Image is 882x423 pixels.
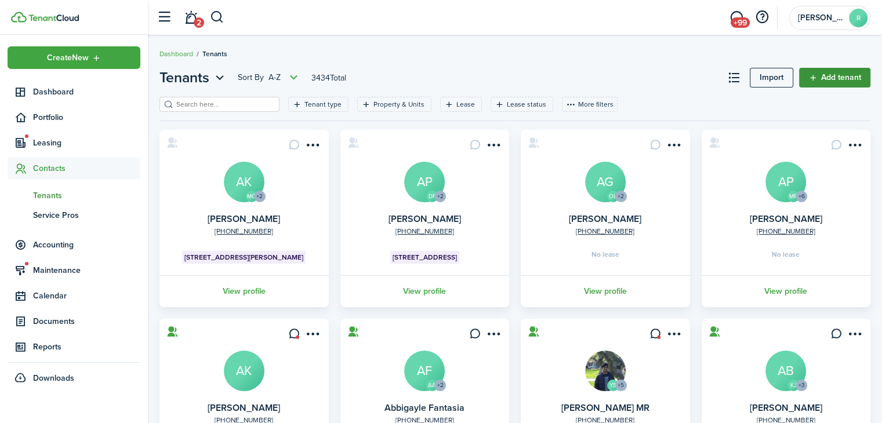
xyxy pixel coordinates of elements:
avatar-counter: +2 [434,191,446,202]
img: Abhinay MR [585,351,626,391]
span: Downloads [33,372,74,384]
avatar-counter: +2 [434,380,446,391]
a: AP [765,162,806,202]
a: View profile [700,275,873,307]
a: View profile [519,275,692,307]
span: Tenants [202,49,227,59]
filter-tag-label: Lease status [507,99,546,110]
filter-tag: Open filter [288,97,349,112]
a: Dashboard [159,49,193,59]
a: [PERSON_NAME] [389,212,461,225]
avatar-counter: +3 [796,380,807,391]
span: Reports [33,341,140,353]
a: [PERSON_NAME] [750,212,822,225]
a: Messaging [725,3,747,32]
a: AK [224,351,264,391]
filter-tag: Open filter [440,97,482,112]
a: Reports [8,336,140,358]
span: Robert [798,14,844,22]
a: AF [404,351,445,391]
a: [PHONE_NUMBER] [215,226,273,236]
span: Portfolio [33,111,140,123]
a: Notifications [180,3,202,32]
span: Calendar [33,290,140,302]
button: Open menu [845,139,863,155]
filter-tag: Open filter [491,97,553,112]
img: TenantCloud [28,14,79,21]
span: [STREET_ADDRESS] [393,252,457,262]
a: Service Pros [8,205,140,225]
a: [PERSON_NAME] [208,401,280,414]
a: [PHONE_NUMBER] [576,226,634,236]
avatar-text: R [849,9,868,27]
span: Service Pros [33,209,140,221]
span: No lease [591,251,619,258]
a: AK [224,162,264,202]
filter-tag: Open filter [357,97,431,112]
avatar-text: MR [787,191,799,202]
button: Open menu [303,328,322,344]
span: Maintenance [33,264,140,276]
avatar-counter: +2 [254,191,266,202]
a: View profile [339,275,511,307]
button: Open menu [238,71,301,85]
header-page-total: 3434 Total [311,72,346,84]
a: [PHONE_NUMBER] [757,226,815,236]
span: [STREET_ADDRESS][PERSON_NAME] [184,252,303,262]
button: Open sidebar [153,6,175,28]
span: Sort by [238,72,268,83]
avatar-text: AA [426,380,438,391]
button: Open menu [665,139,683,155]
a: Add tenant [799,68,870,87]
avatar-counter: +5 [615,380,627,391]
span: A-Z [268,72,281,83]
img: TenantCloud [11,12,27,23]
span: Documents [33,315,140,327]
button: Open menu [303,139,322,155]
span: Create New [47,54,89,62]
avatar-text: OL [607,191,619,202]
avatar-text: YS [607,380,619,391]
a: Import [750,68,793,87]
button: Open menu [159,67,227,88]
a: [PERSON_NAME] [208,212,280,225]
button: Open menu [845,328,863,344]
avatar-text: DP [426,191,438,202]
a: [PHONE_NUMBER] [395,226,454,236]
a: Dashboard [8,81,140,103]
filter-tag-label: Lease [456,99,475,110]
avatar-text: MC [246,191,257,202]
button: Open menu [484,328,502,344]
button: Open menu [8,46,140,69]
button: Open menu [484,139,502,155]
avatar-counter: +2 [615,191,627,202]
a: AP [404,162,445,202]
button: Open menu [665,328,683,344]
avatar-counter: +6 [796,191,807,202]
a: [PERSON_NAME] MR [561,401,649,414]
a: AG [585,162,626,202]
a: AB [765,351,806,391]
a: [PERSON_NAME] [750,401,822,414]
span: Accounting [33,239,140,251]
a: View profile [158,275,331,307]
filter-tag-label: Property & Units [373,99,424,110]
a: Abbigayle Fantasia [384,401,464,414]
button: Sort byA-Z [238,71,301,85]
button: Tenants [159,67,227,88]
filter-tag-label: Tenant type [304,99,342,110]
input: Search here... [173,99,275,110]
button: Search [210,8,224,27]
span: +99 [731,17,750,28]
span: Tenants [159,67,209,88]
span: Tenants [33,189,140,202]
span: Dashboard [33,86,140,98]
span: 2 [194,17,204,28]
